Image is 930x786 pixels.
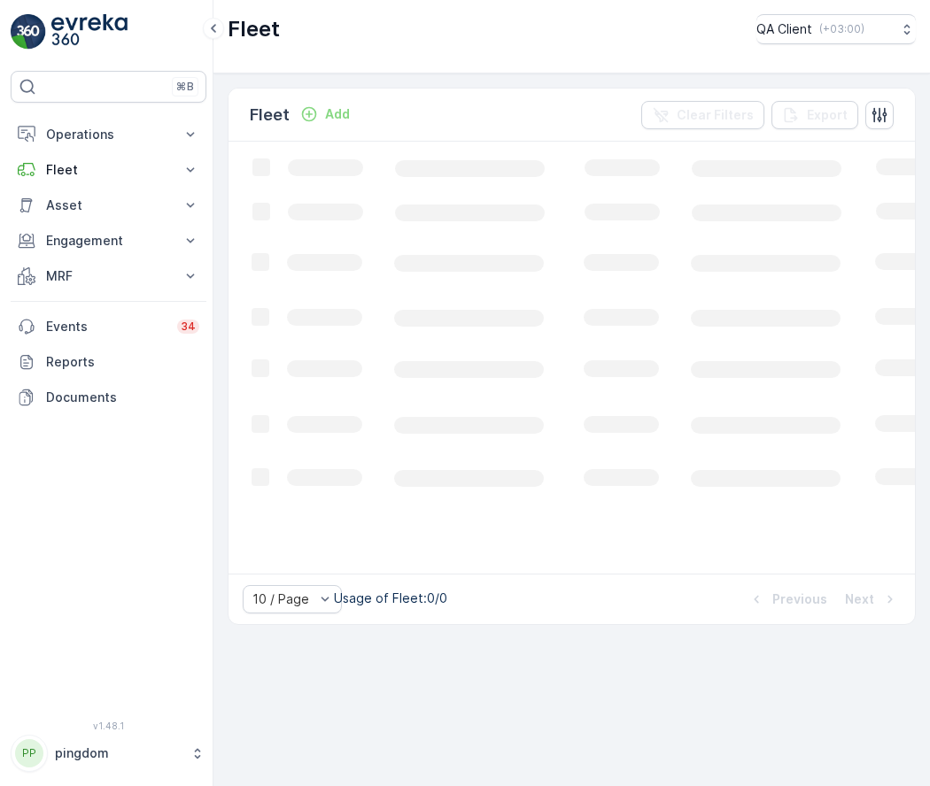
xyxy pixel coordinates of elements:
[11,188,206,223] button: Asset
[771,101,858,129] button: Export
[325,105,350,123] p: Add
[641,101,764,129] button: Clear Filters
[11,152,206,188] button: Fleet
[46,389,199,406] p: Documents
[46,196,171,214] p: Asset
[11,223,206,258] button: Engagement
[11,735,206,772] button: PPpingdom
[15,739,43,767] div: PP
[46,161,171,179] p: Fleet
[11,258,206,294] button: MRF
[11,14,46,50] img: logo
[843,589,901,610] button: Next
[746,589,829,610] button: Previous
[11,309,206,344] a: Events34
[756,20,812,38] p: QA Client
[55,744,182,762] p: pingdom
[772,590,827,608] p: Previous
[11,344,206,380] a: Reports
[11,380,206,415] a: Documents
[11,117,206,152] button: Operations
[46,232,171,250] p: Engagement
[334,589,447,607] p: Usage of Fleet : 0/0
[46,267,171,285] p: MRF
[228,15,280,43] p: Fleet
[46,353,199,371] p: Reports
[176,80,194,94] p: ⌘B
[250,103,290,127] p: Fleet
[677,106,754,124] p: Clear Filters
[756,14,916,44] button: QA Client(+03:00)
[46,126,171,143] p: Operations
[845,590,874,608] p: Next
[11,720,206,731] span: v 1.48.1
[807,106,848,124] p: Export
[51,14,128,50] img: logo_light-DOdMpM7g.png
[181,320,196,334] p: 34
[819,22,864,36] p: ( +03:00 )
[293,104,357,125] button: Add
[46,318,167,335] p: Events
